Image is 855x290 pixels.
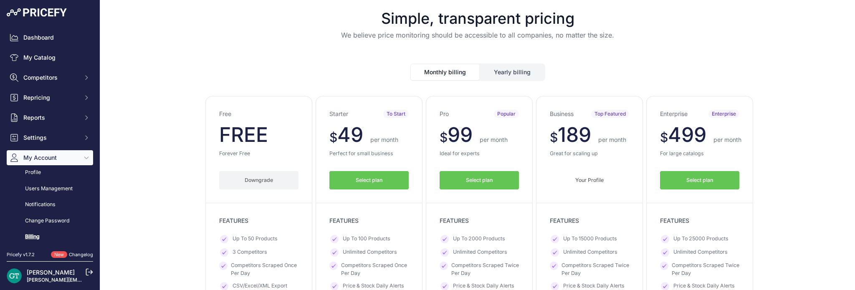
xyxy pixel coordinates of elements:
[329,171,409,190] button: Select plan
[7,150,93,165] button: My Account
[7,165,93,180] a: Profile
[7,8,67,17] img: Pricefy Logo
[550,110,574,118] h3: Business
[7,70,93,85] button: Competitors
[233,248,267,257] span: 3 Competitors
[329,150,409,158] p: Perfect for small business
[672,262,739,277] span: Competitors Scraped Twice Per Day
[341,262,409,277] span: Competitors Scraped Once Per Day
[7,214,93,228] a: Change Password
[440,110,449,118] h3: Pro
[219,171,298,190] button: Downgrade
[550,130,558,145] span: $
[660,150,739,158] p: For large catalogs
[7,110,93,125] button: Reports
[23,134,78,142] span: Settings
[713,136,741,143] span: per month
[440,217,519,225] p: FEATURES
[219,110,231,118] h3: Free
[23,113,78,122] span: Reports
[7,30,93,45] a: Dashboard
[673,235,729,243] span: Up To 25000 Products
[107,30,848,40] p: We believe price monitoring should be accessible to all companies, no matter the size.
[708,110,739,118] span: Enterprise
[219,122,268,147] span: FREE
[343,248,397,257] span: Unlimited Competitors
[7,90,93,105] button: Repricing
[27,277,155,283] a: [PERSON_NAME][EMAIL_ADDRESS][DOMAIN_NAME]
[337,122,363,147] span: 49
[448,122,473,147] span: 99
[660,130,668,145] span: $
[343,235,390,243] span: Up To 100 Products
[440,150,519,158] p: Ideal for experts
[660,171,739,190] button: Select plan
[563,248,617,257] span: Unlimited Competitors
[411,64,479,80] button: Monthly billing
[329,217,409,225] p: FEATURES
[453,248,507,257] span: Unlimited Competitors
[107,10,848,27] h1: Simple, transparent pricing
[660,217,739,225] p: FEATURES
[550,217,629,225] p: FEATURES
[219,150,298,158] p: Forever Free
[231,262,298,277] span: Competitors Scraped Once Per Day
[23,73,78,82] span: Competitors
[329,130,337,145] span: $
[550,150,629,158] p: Great for scaling up
[673,248,728,257] span: Unlimited Competitors
[440,171,519,190] button: Select plan
[7,182,93,196] a: Users Management
[219,217,298,225] p: FEATURES
[51,251,67,258] span: New
[494,110,519,118] span: Popular
[233,235,278,243] span: Up To 50 Products
[27,269,75,276] a: [PERSON_NAME]
[563,235,617,243] span: Up To 15000 Products
[356,177,382,184] span: Select plan
[686,177,713,184] span: Select plan
[329,110,348,118] h3: Starter
[7,251,35,258] div: Pricefy v1.7.2
[440,130,448,145] span: $
[7,197,93,212] a: Notifications
[451,262,519,277] span: Competitors Scraped Twice Per Day
[370,136,398,143] span: per month
[7,130,93,145] button: Settings
[23,154,78,162] span: My Account
[480,136,508,143] span: per month
[23,93,78,102] span: Repricing
[562,262,629,277] span: Competitors Scraped Twice Per Day
[466,177,493,184] span: Select plan
[383,110,409,118] span: To Start
[480,64,544,80] button: Yearly billing
[7,50,93,65] a: My Catalog
[660,110,688,118] h3: Enterprise
[575,177,604,184] span: Your Profile
[69,252,93,257] a: Changelog
[453,235,505,243] span: Up To 2000 Products
[598,136,626,143] span: per month
[558,122,591,147] span: 189
[591,110,629,118] span: Top Featured
[7,229,93,244] a: Billing
[668,122,706,147] span: 499
[550,171,629,190] button: Your Profile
